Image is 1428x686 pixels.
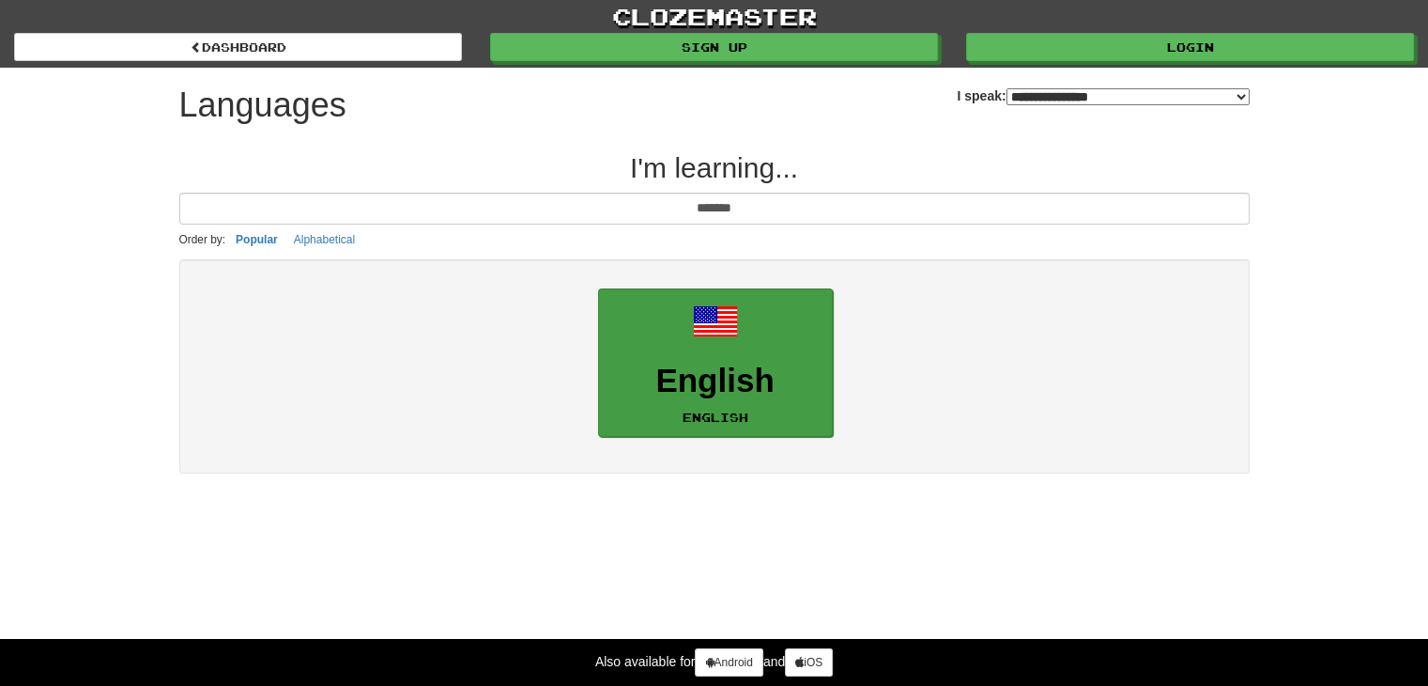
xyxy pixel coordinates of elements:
[785,648,833,677] a: iOS
[288,229,361,250] button: Alphabetical
[695,648,762,677] a: Android
[1006,88,1250,105] select: I speak:
[179,233,226,246] small: Order by:
[966,33,1414,61] a: Login
[957,86,1249,105] label: I speak:
[230,229,284,250] button: Popular
[683,411,748,424] small: English
[179,86,346,124] h1: Languages
[14,33,462,61] a: dashboard
[490,33,938,61] a: Sign up
[179,152,1250,183] h2: I'm learning...
[598,288,833,438] a: EnglishEnglish
[608,363,822,399] h3: English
